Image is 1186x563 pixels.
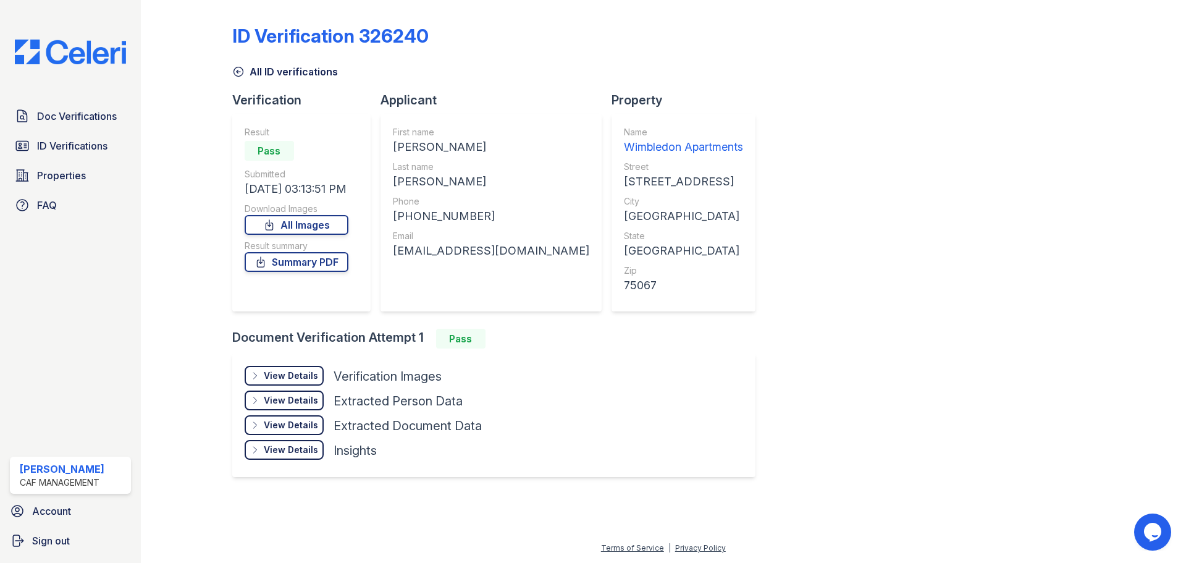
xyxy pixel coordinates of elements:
div: Wimbledon Apartments [624,138,743,156]
div: Pass [245,141,294,161]
div: Result summary [245,240,348,252]
iframe: chat widget [1134,514,1174,551]
div: [DATE] 03:13:51 PM [245,180,348,198]
span: ID Verifications [37,138,107,153]
a: Properties [10,163,131,188]
div: | [668,543,671,552]
div: [GEOGRAPHIC_DATA] [624,242,743,260]
div: Phone [393,195,589,208]
div: [PERSON_NAME] [393,173,589,190]
a: Privacy Policy [675,543,726,552]
span: Properties [37,168,86,183]
div: [EMAIL_ADDRESS][DOMAIN_NAME] [393,242,589,260]
div: Applicant [381,91,612,109]
div: Name [624,126,743,138]
a: ID Verifications [10,133,131,158]
div: Download Images [245,203,348,215]
div: [PERSON_NAME] [20,462,104,476]
span: FAQ [37,198,57,213]
div: [PERSON_NAME] [393,138,589,156]
div: 75067 [624,277,743,294]
div: [STREET_ADDRESS] [624,173,743,190]
a: FAQ [10,193,131,218]
span: Doc Verifications [37,109,117,124]
div: Submitted [245,168,348,180]
div: [PHONE_NUMBER] [393,208,589,225]
a: Summary PDF [245,252,348,272]
div: Zip [624,265,743,277]
a: Sign out [5,528,136,553]
div: ID Verification 326240 [232,25,429,47]
div: Last name [393,161,589,173]
a: Name Wimbledon Apartments [624,126,743,156]
div: Property [612,91,765,109]
span: Sign out [32,533,70,548]
div: Pass [436,329,486,349]
div: Verification [232,91,381,109]
span: Account [32,504,71,519]
div: View Details [264,370,318,382]
div: CAF Management [20,476,104,489]
img: CE_Logo_Blue-a8612792a0a2168367f1c8372b55b34899dd931a85d93a1a3d3e32e68fde9ad4.png [5,40,136,64]
div: First name [393,126,589,138]
a: Account [5,499,136,523]
div: [GEOGRAPHIC_DATA] [624,208,743,225]
div: View Details [264,394,318,407]
div: Document Verification Attempt 1 [232,329,765,349]
div: Email [393,230,589,242]
div: Verification Images [334,368,442,385]
div: State [624,230,743,242]
div: Extracted Document Data [334,417,482,434]
div: View Details [264,419,318,431]
div: Street [624,161,743,173]
div: Result [245,126,348,138]
a: All Images [245,215,348,235]
div: City [624,195,743,208]
a: Terms of Service [601,543,664,552]
a: All ID verifications [232,64,338,79]
div: Extracted Person Data [334,392,463,410]
div: Insights [334,442,377,459]
div: View Details [264,444,318,456]
a: Doc Verifications [10,104,131,129]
